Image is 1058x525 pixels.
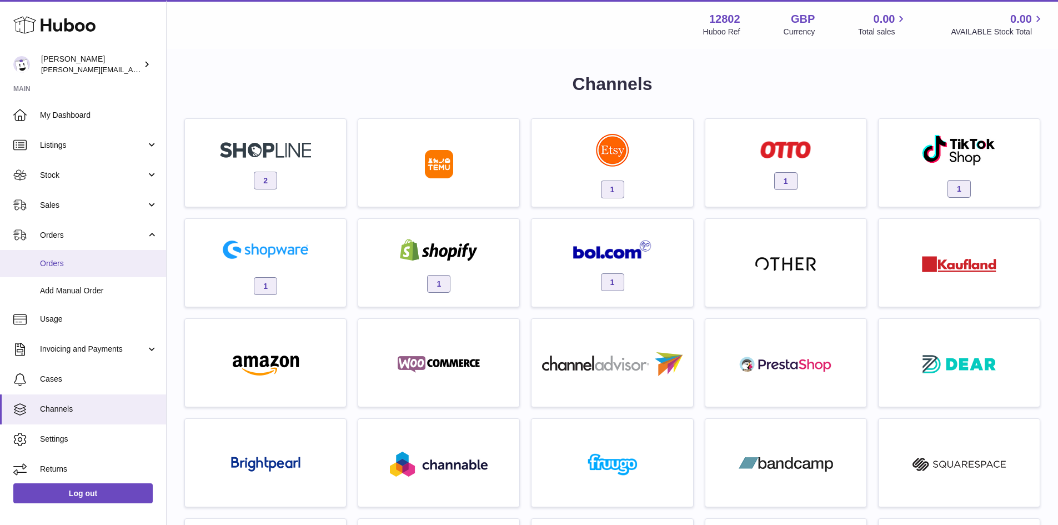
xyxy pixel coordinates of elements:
img: roseta-channable [390,452,488,477]
span: Listings [40,140,146,151]
span: Cases [40,374,158,384]
a: roseta-etsy 1 [537,124,687,201]
a: roseta-temu [364,124,514,201]
span: 1 [774,172,798,190]
a: shopify 1 [364,224,514,301]
a: roseta-shopline 2 [190,124,340,201]
img: roseta-bol [573,240,652,259]
span: [PERSON_NAME][EMAIL_ADDRESS][PERSON_NAME][DOMAIN_NAME] [41,65,282,74]
a: bandcamp [711,424,861,501]
a: squarespace [884,424,1034,501]
span: Usage [40,314,158,324]
h1: Channels [184,72,1040,96]
img: roseta-brightpearl [231,457,300,472]
a: roseta-shopware 1 [190,224,340,301]
a: Log out [13,483,153,503]
img: amazon [218,353,313,376]
span: Invoicing and Payments [40,344,146,354]
a: roseta-kaufland [884,224,1034,301]
a: amazon [190,324,340,401]
span: 2 [254,172,277,189]
span: Returns [40,464,158,474]
span: 1 [601,181,624,198]
span: Settings [40,434,158,444]
span: Orders [40,230,146,241]
div: Huboo Ref [703,27,740,37]
span: Stock [40,170,146,181]
img: jason.devine@huboo.com [13,56,30,73]
span: My Dashboard [40,110,158,121]
a: roseta-brightpearl [190,424,340,501]
a: fruugo [537,424,687,501]
span: 1 [254,277,277,295]
a: 0.00 Total sales [858,12,907,37]
img: roseta-tiktokshop [921,134,996,166]
img: shopify [392,239,486,261]
a: 0.00 AVAILABLE Stock Total [951,12,1045,37]
img: roseta-temu [425,150,453,178]
img: roseta-otto [760,141,811,158]
a: other [711,224,861,301]
img: roseta-etsy [596,133,629,167]
a: roseta-otto 1 [711,124,861,201]
img: bandcamp [739,453,833,476]
a: roseta-dear [884,324,1034,401]
span: AVAILABLE Stock Total [951,27,1045,37]
span: 1 [601,273,624,291]
img: roseta-shopware [218,236,313,263]
img: roseta-channel-advisor [542,352,683,376]
strong: GBP [791,12,815,27]
a: roseta-channable [364,424,514,501]
img: roseta-prestashop [739,353,833,376]
img: other [755,256,816,273]
span: Add Manual Order [40,286,158,296]
img: roseta-shopline [220,142,311,158]
img: woocommerce [392,353,486,376]
span: 0.00 [874,12,895,27]
strong: 12802 [709,12,740,27]
img: fruugo [565,453,660,476]
span: 0.00 [1010,12,1032,27]
a: roseta-channel-advisor [537,324,687,401]
span: 1 [947,180,971,198]
div: Currency [784,27,815,37]
a: roseta-bol 1 [537,224,687,301]
span: Sales [40,200,146,211]
span: Channels [40,404,158,414]
img: roseta-kaufland [922,256,996,272]
a: roseta-tiktokshop 1 [884,124,1034,201]
a: woocommerce [364,324,514,401]
span: 1 [427,275,450,293]
span: Total sales [858,27,907,37]
span: Orders [40,258,158,269]
img: squarespace [912,453,1006,476]
img: roseta-dear [919,352,999,377]
div: [PERSON_NAME] [41,54,141,75]
a: roseta-prestashop [711,324,861,401]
